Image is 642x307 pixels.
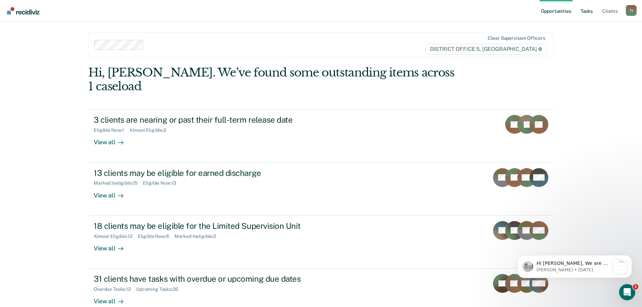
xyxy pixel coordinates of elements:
div: Upcoming Tasks : 26 [136,286,184,292]
div: View all [94,292,131,305]
div: View all [94,186,131,199]
div: View all [94,133,131,146]
div: Hi, [PERSON_NAME]. We’ve found some outstanding items across 1 caseload [88,66,461,93]
div: 18 clients may be eligible for the Limited Supervision Unit [94,221,330,231]
div: View all [94,239,131,252]
div: Clear supervision officers [488,35,545,41]
div: T J [626,5,637,16]
a: 3 clients are nearing or past their full-term release dateEligible Now:1Almost Eligible:2View all [88,109,554,162]
iframe: Intercom live chat [619,284,635,300]
a: 13 clients may be eligible for earned dischargeMarked Ineligible:15Eligible Now:13View all [88,163,554,216]
div: Overdue Tasks : 12 [94,286,136,292]
div: Eligible Now : 6 [138,234,175,239]
iframe: Intercom notifications message [507,242,642,289]
span: 1 [633,284,638,289]
img: Recidiviz [7,7,39,14]
div: Eligible Now : 1 [94,127,129,133]
div: Marked Ineligible : 15 [94,180,143,186]
a: 18 clients may be eligible for the Limited Supervision UnitAlmost Eligible:12Eligible Now:6Marked... [88,216,554,269]
div: Almost Eligible : 12 [94,234,138,239]
div: 13 clients may be eligible for earned discharge [94,168,330,178]
span: Hi [PERSON_NAME], We are so excited to announce a brand new feature: AI case note search! 📣 Findi... [29,19,102,192]
div: 31 clients have tasks with overdue or upcoming due dates [94,274,330,284]
div: 3 clients are nearing or past their full-term release date [94,115,330,125]
div: Marked Ineligible : 2 [175,234,221,239]
button: Profile dropdown button [626,5,637,16]
div: Almost Eligible : 2 [129,127,172,133]
div: Eligible Now : 13 [143,180,182,186]
p: Message from Kim, sent 1d ago [29,25,102,31]
span: DISTRICT OFFICE 5, [GEOGRAPHIC_DATA] [426,44,547,55]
